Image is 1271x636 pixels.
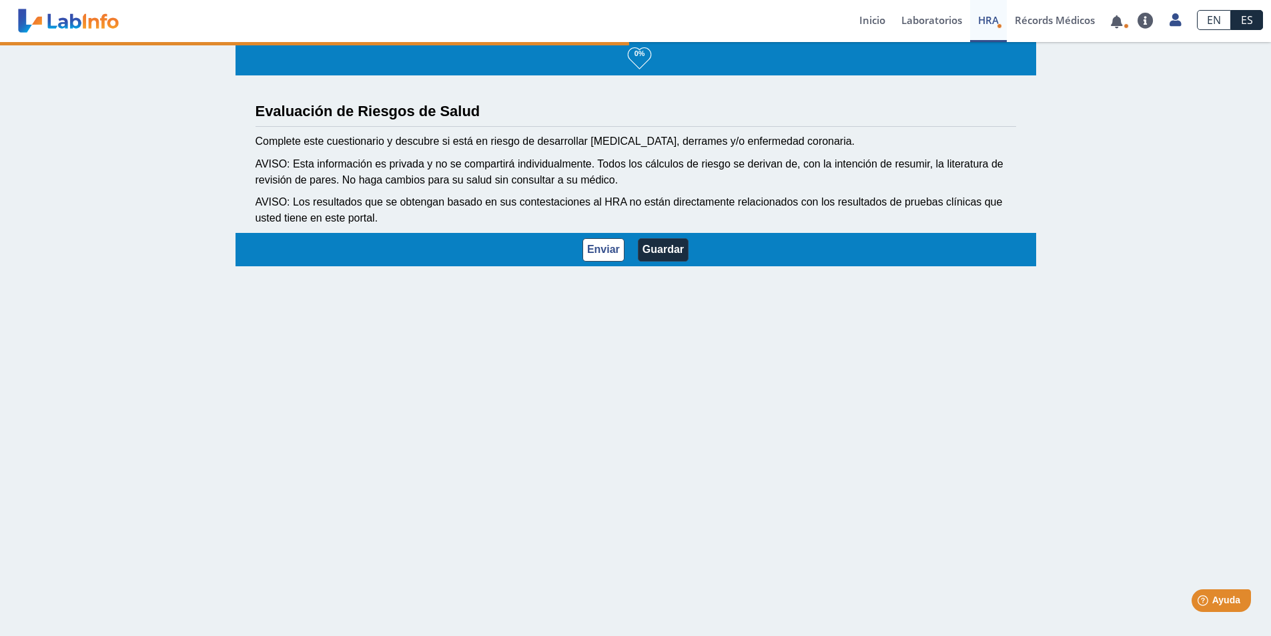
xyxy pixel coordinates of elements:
span: HRA [978,13,999,27]
button: Guardar [638,238,689,262]
button: Enviar [582,238,624,262]
h3: 0% [628,45,651,62]
a: EN [1197,10,1231,30]
div: Complete este cuestionario y descubre si está en riesgo de desarrollar [MEDICAL_DATA], derrames y... [256,133,1016,149]
h3: Evaluación de Riesgos de Salud [256,103,1016,119]
div: AVISO: Los resultados que se obtengan basado en sus contestaciones al HRA no están directamente r... [256,194,1016,226]
a: ES [1231,10,1263,30]
iframe: Help widget launcher [1152,584,1256,621]
div: AVISO: Esta información es privada y no se compartirá individualmente. Todos los cálculos de ries... [256,156,1016,188]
